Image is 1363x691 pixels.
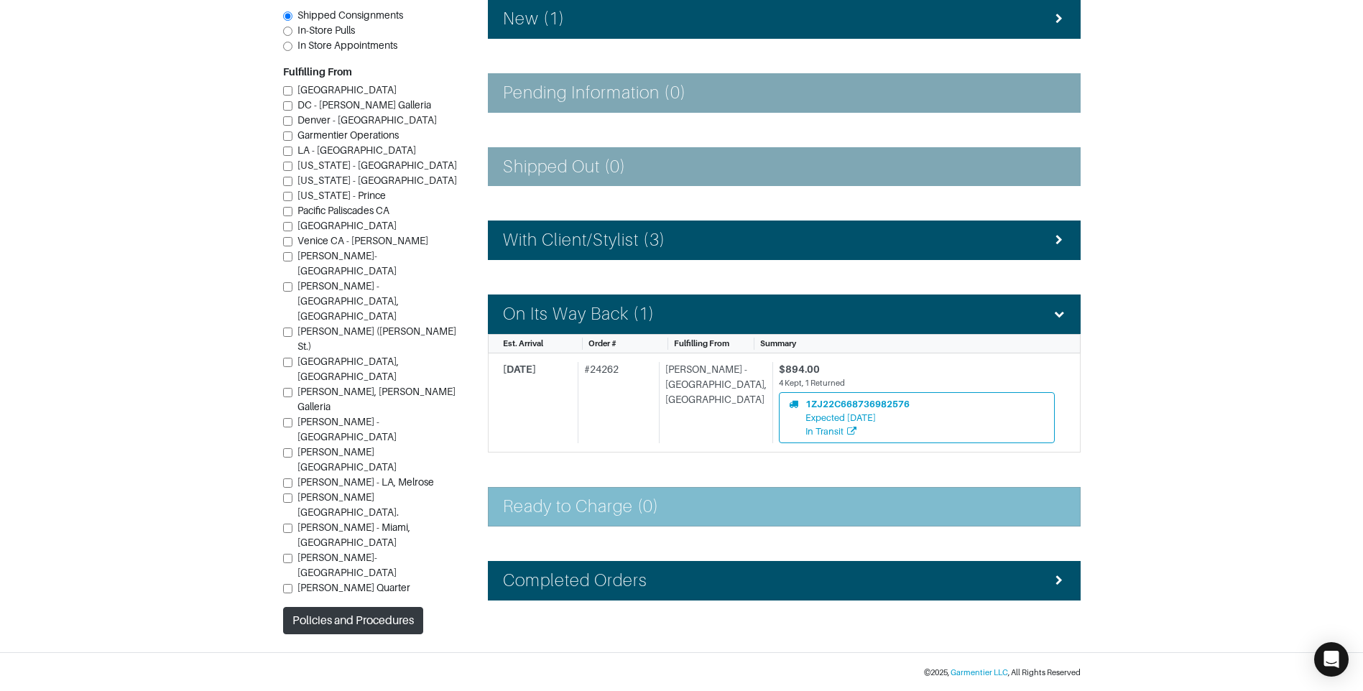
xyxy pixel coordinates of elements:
[951,668,1008,677] a: Garmentier LLC
[283,449,292,458] input: [PERSON_NAME][GEOGRAPHIC_DATA]
[297,552,397,579] span: [PERSON_NAME]- [GEOGRAPHIC_DATA]
[283,193,292,202] input: [US_STATE] - Prince
[760,339,796,348] span: Summary
[503,83,686,103] h4: Pending Information (0)
[283,238,292,247] input: Venice CA - [PERSON_NAME]
[283,12,292,22] input: Shipped Consignments
[297,386,456,413] span: [PERSON_NAME], [PERSON_NAME] Galleria
[805,425,910,438] div: In Transit
[297,40,397,52] span: In Store Appointments
[283,608,423,635] button: Policies and Procedures
[297,175,457,187] span: [US_STATE] - [GEOGRAPHIC_DATA]
[503,496,660,517] h4: Ready to Charge (0)
[297,326,456,353] span: [PERSON_NAME] ([PERSON_NAME] St.)
[283,27,292,37] input: In-Store Pulls
[297,417,397,443] span: [PERSON_NAME] - [GEOGRAPHIC_DATA]
[503,339,543,348] span: Est. Arrival
[283,42,292,52] input: In Store Appointments
[297,447,397,473] span: [PERSON_NAME][GEOGRAPHIC_DATA]
[283,177,292,187] input: [US_STATE] - [GEOGRAPHIC_DATA]
[297,130,399,142] span: Garmentier Operations
[283,162,292,172] input: [US_STATE] - [GEOGRAPHIC_DATA]
[283,223,292,232] input: [GEOGRAPHIC_DATA]
[283,65,352,80] label: Fulfilling From
[674,339,729,348] span: Fulfilling From
[297,190,386,202] span: [US_STATE] - Prince
[297,477,434,488] span: [PERSON_NAME] - LA, Melrose
[283,147,292,157] input: LA - [GEOGRAPHIC_DATA]
[297,281,399,323] span: [PERSON_NAME] - [GEOGRAPHIC_DATA], [GEOGRAPHIC_DATA]
[297,100,431,111] span: DC - [PERSON_NAME] Galleria
[297,85,397,96] span: [GEOGRAPHIC_DATA]
[297,160,457,172] span: [US_STATE] - [GEOGRAPHIC_DATA]
[297,251,397,277] span: [PERSON_NAME]-[GEOGRAPHIC_DATA]
[283,283,292,292] input: [PERSON_NAME] - [GEOGRAPHIC_DATA], [GEOGRAPHIC_DATA]
[297,205,389,217] span: Pacific Paliscades CA
[283,208,292,217] input: Pacific Paliscades CA
[283,328,292,338] input: [PERSON_NAME] ([PERSON_NAME] St.)
[297,236,428,247] span: Venice CA - [PERSON_NAME]
[283,555,292,564] input: [PERSON_NAME]- [GEOGRAPHIC_DATA]
[503,363,536,375] span: [DATE]
[503,157,627,177] h4: Shipped Out (0)
[283,524,292,534] input: [PERSON_NAME] - Miami, [GEOGRAPHIC_DATA]
[283,358,292,368] input: [GEOGRAPHIC_DATA], [GEOGRAPHIC_DATA]
[283,132,292,142] input: Garmentier Operations
[779,392,1055,444] a: 1ZJ22C668736982576Expected [DATE]In Transit
[503,570,648,591] h4: Completed Orders
[297,221,397,232] span: [GEOGRAPHIC_DATA]
[297,583,410,594] span: [PERSON_NAME] Quarter
[297,492,399,519] span: [PERSON_NAME][GEOGRAPHIC_DATA].
[283,389,292,398] input: [PERSON_NAME], [PERSON_NAME] Galleria
[283,479,292,488] input: [PERSON_NAME] - LA, Melrose
[283,253,292,262] input: [PERSON_NAME]-[GEOGRAPHIC_DATA]
[924,668,1081,677] small: © 2025 , , All Rights Reserved
[588,339,616,348] span: Order #
[779,362,1055,377] div: $894.00
[283,117,292,126] input: Denver - [GEOGRAPHIC_DATA]
[659,362,767,443] div: [PERSON_NAME] - [GEOGRAPHIC_DATA], [GEOGRAPHIC_DATA]
[503,230,665,251] h4: With Client/Stylist (3)
[283,585,292,594] input: [PERSON_NAME] Quarter
[297,356,399,383] span: [GEOGRAPHIC_DATA], [GEOGRAPHIC_DATA]
[779,377,1055,389] div: 4 Kept, 1 Returned
[503,9,565,29] h4: New (1)
[297,522,410,549] span: [PERSON_NAME] - Miami, [GEOGRAPHIC_DATA]
[283,87,292,96] input: [GEOGRAPHIC_DATA]
[297,115,437,126] span: Denver - [GEOGRAPHIC_DATA]
[1314,642,1349,677] div: Open Intercom Messenger
[578,362,653,443] div: # 24262
[805,397,910,411] div: 1ZJ22C668736982576
[283,494,292,504] input: [PERSON_NAME][GEOGRAPHIC_DATA].
[297,145,416,157] span: LA - [GEOGRAPHIC_DATA]
[297,25,355,37] span: In-Store Pulls
[805,411,910,425] div: Expected [DATE]
[297,10,403,22] span: Shipped Consignments
[283,102,292,111] input: DC - [PERSON_NAME] Galleria
[283,419,292,428] input: [PERSON_NAME] - [GEOGRAPHIC_DATA]
[503,304,655,325] h4: On Its Way Back (1)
